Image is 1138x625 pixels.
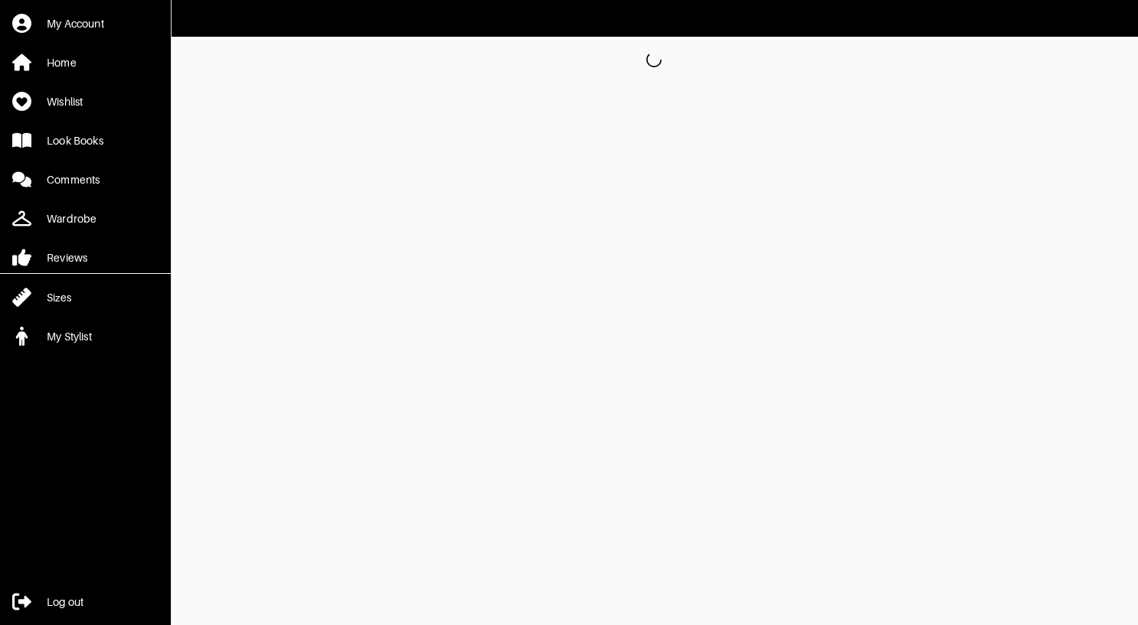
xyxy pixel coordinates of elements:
div: Home [47,55,77,70]
div: Wardrobe [47,211,96,226]
div: Sizes [47,290,71,305]
div: Reviews [47,250,87,265]
div: My Stylist [47,329,92,344]
div: Look Books [47,133,103,148]
div: Comments [47,172,100,187]
div: Wishlist [47,94,83,109]
div: Log out [47,594,83,610]
div: My Account [47,16,104,31]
